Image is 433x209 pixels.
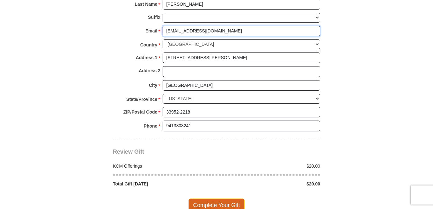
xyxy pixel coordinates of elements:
[145,26,157,35] strong: Email
[216,181,324,187] div: $20.00
[123,108,158,116] strong: ZIP/Postal Code
[110,163,217,169] div: KCM Offerings
[126,95,157,104] strong: State/Province
[110,181,217,187] div: Total Gift [DATE]
[148,13,160,22] strong: Suffix
[216,163,324,169] div: $20.00
[139,66,160,75] strong: Address 2
[136,53,158,62] strong: Address 1
[140,40,158,49] strong: Country
[144,122,158,130] strong: Phone
[149,81,157,90] strong: City
[113,149,144,155] span: Review Gift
